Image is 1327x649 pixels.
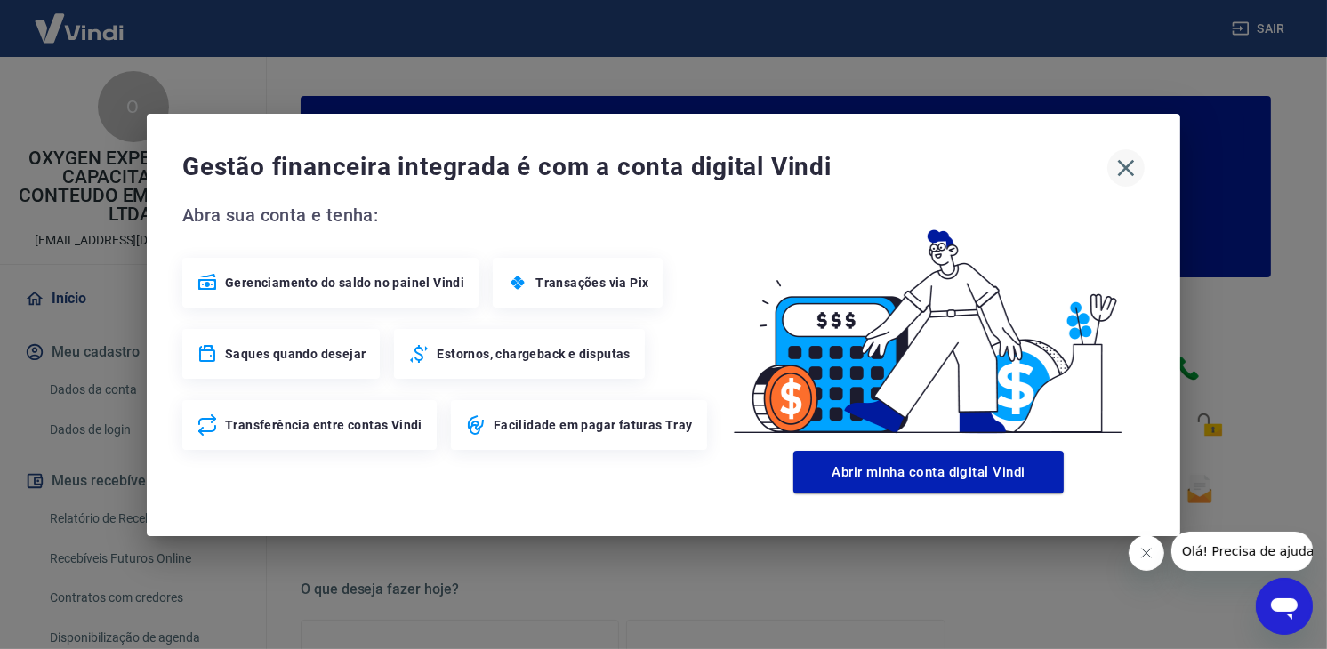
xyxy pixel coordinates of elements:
[793,451,1064,493] button: Abrir minha conta digital Vindi
[1256,578,1313,635] iframe: Botão para abrir a janela de mensagens
[182,201,712,229] span: Abra sua conta e tenha:
[1129,535,1164,571] iframe: Fechar mensagem
[494,416,693,434] span: Facilidade em pagar faturas Tray
[535,274,648,292] span: Transações via Pix
[225,416,422,434] span: Transferência entre contas Vindi
[11,12,149,27] span: Olá! Precisa de ajuda?
[182,149,1107,185] span: Gestão financeira integrada é com a conta digital Vindi
[712,201,1145,444] img: Good Billing
[225,345,366,363] span: Saques quando desejar
[437,345,630,363] span: Estornos, chargeback e disputas
[225,274,464,292] span: Gerenciamento do saldo no painel Vindi
[1171,532,1313,571] iframe: Mensagem da empresa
